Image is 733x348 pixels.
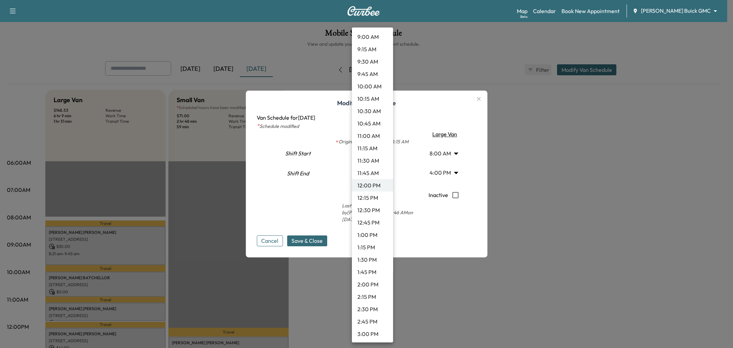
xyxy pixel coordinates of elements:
[352,216,393,229] li: 12:45 PM
[352,43,393,55] li: 9:15 AM
[352,179,393,192] li: 12:00 PM
[352,55,393,68] li: 9:30 AM
[352,291,393,303] li: 2:15 PM
[352,93,393,105] li: 10:15 AM
[352,130,393,142] li: 11:00 AM
[352,229,393,241] li: 1:00 PM
[352,303,393,315] li: 2:30 PM
[352,154,393,167] li: 11:30 AM
[352,192,393,204] li: 12:15 PM
[352,278,393,291] li: 2:00 PM
[352,117,393,130] li: 10:45 AM
[352,142,393,154] li: 11:15 AM
[352,68,393,80] li: 9:45 AM
[352,204,393,216] li: 12:30 PM
[352,241,393,253] li: 1:15 PM
[352,266,393,278] li: 1:45 PM
[352,105,393,117] li: 10:30 AM
[352,253,393,266] li: 1:30 PM
[352,328,393,340] li: 3:00 PM
[352,31,393,43] li: 9:00 AM
[352,315,393,328] li: 2:45 PM
[352,80,393,93] li: 10:00 AM
[352,167,393,179] li: 11:45 AM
